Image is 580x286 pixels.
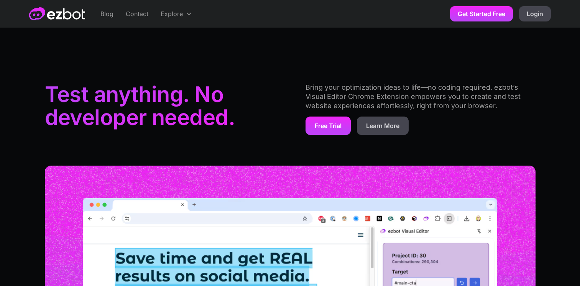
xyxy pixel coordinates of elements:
[519,6,551,21] a: Login
[357,117,409,135] a: Learn More
[161,9,183,18] div: Explore
[45,83,275,133] h1: Test anything. No developer needed.
[450,6,513,21] a: Get Started Free
[306,117,351,135] a: Free Trial
[306,83,536,110] p: Bring your optimization ideas to life—no coding required. ezbot’s Visual Editor Chrome Extension ...
[29,7,85,20] a: home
